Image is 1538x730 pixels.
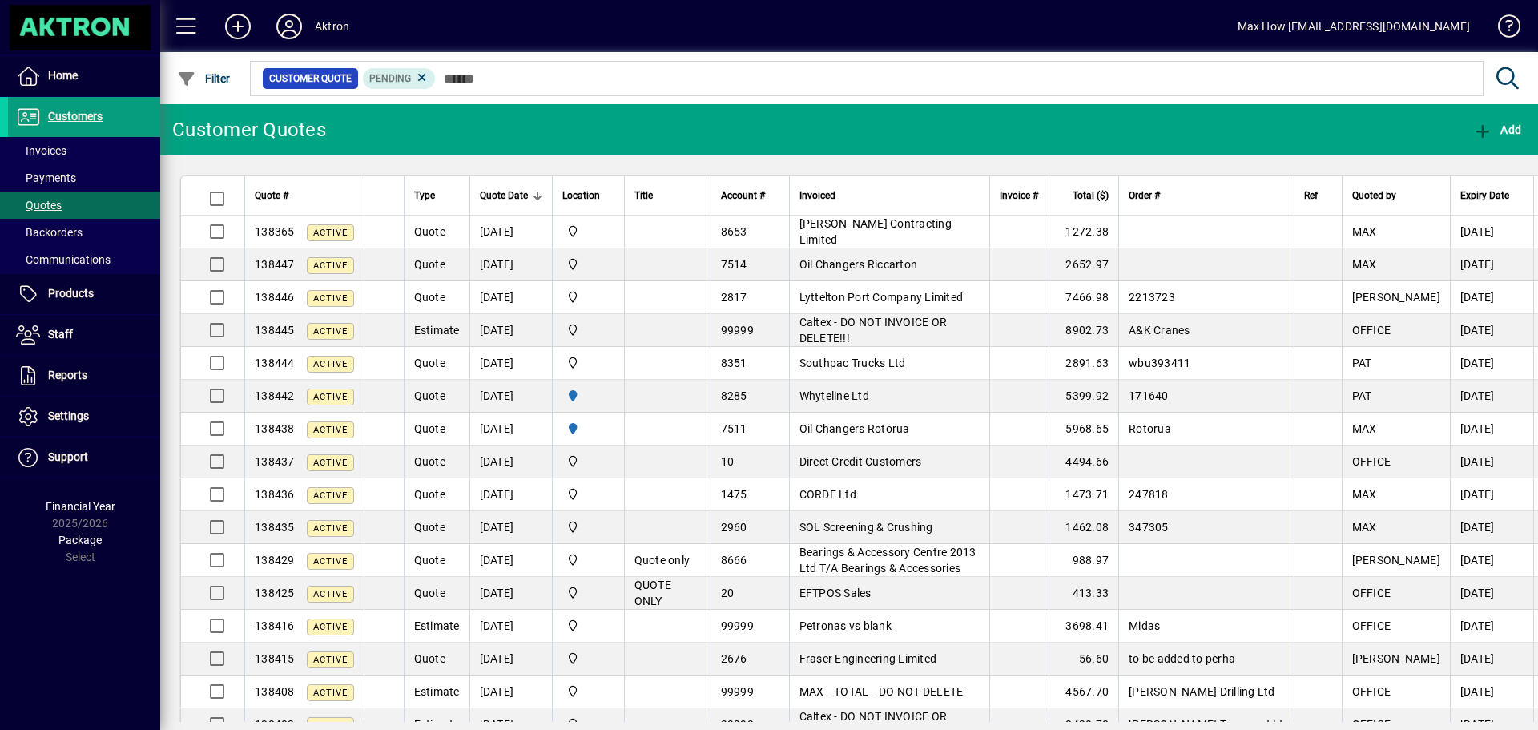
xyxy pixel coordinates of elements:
span: Quote [414,652,445,665]
span: Active [313,228,348,238]
span: MAX [1352,488,1377,501]
td: 4494.66 [1049,446,1118,478]
td: 7466.98 [1049,281,1118,314]
span: 2960 [721,521,747,534]
td: [DATE] [469,281,552,314]
span: Support [48,450,88,463]
span: wbu393411 [1129,357,1190,369]
span: 138425 [255,587,295,599]
span: 138447 [255,258,295,271]
span: MAX [1352,521,1377,534]
span: Filter [177,72,231,85]
span: EFTPOS Sales [799,587,872,599]
a: Quotes [8,192,160,219]
span: Active [313,490,348,501]
span: Central [562,256,614,273]
span: Central [562,617,614,635]
td: [DATE] [469,248,552,281]
span: 138444 [255,357,295,369]
span: SOL Screening & Crushing [799,521,933,534]
td: [DATE] [1450,380,1533,413]
span: 171640 [1129,389,1169,402]
span: Central [562,453,614,470]
span: [PERSON_NAME] [1352,554,1440,567]
a: Invoices [8,137,160,164]
td: [DATE] [469,511,552,544]
span: Quote [414,455,445,468]
span: PAT [1352,389,1372,402]
div: Aktron [315,14,349,39]
span: Quote [414,521,445,534]
span: Order # [1129,187,1160,204]
button: Filter [173,64,235,93]
span: QUOTE ONLY [634,579,671,607]
span: Active [313,359,348,369]
span: Active [313,326,348,337]
td: 3698.41 [1049,610,1118,643]
span: Caltex - DO NOT INVOICE OR DELETE!!! [799,316,948,345]
td: 56.60 [1049,643,1118,676]
td: [DATE] [469,413,552,446]
span: HAMILTON [562,420,614,438]
span: Central [562,518,614,536]
td: 413.33 [1049,577,1118,610]
td: 2891.63 [1049,347,1118,380]
span: Petronas vs blank [799,619,892,632]
span: to be added to perha [1129,652,1235,665]
span: Invoiced [799,187,835,204]
button: Add [1469,115,1525,144]
td: [DATE] [469,216,552,248]
span: OFFICE [1352,324,1391,337]
div: Title [634,187,701,204]
td: [DATE] [1450,347,1533,380]
a: Support [8,438,160,478]
span: 7511 [721,422,747,435]
span: Central [562,486,614,503]
a: Settings [8,397,160,437]
span: HAMILTON [562,387,614,405]
div: Expiry Date [1460,187,1524,204]
td: [DATE] [469,314,552,347]
span: Reports [48,369,87,381]
span: Quote only [634,554,690,567]
span: 99999 [721,324,754,337]
span: Central [562,223,614,240]
span: Home [48,69,78,82]
span: CORDE Ltd [799,488,856,501]
a: Knowledge Base [1486,3,1518,55]
div: Location [562,187,614,204]
span: Midas [1129,619,1160,632]
span: 138408 [255,685,295,698]
td: 1272.38 [1049,216,1118,248]
span: Package [58,534,102,546]
span: 2213723 [1129,291,1175,304]
span: OFFICE [1352,619,1391,632]
span: Active [313,392,348,402]
td: [DATE] [1450,610,1533,643]
span: Ref [1304,187,1318,204]
td: [DATE] [1450,676,1533,708]
td: 5399.92 [1049,380,1118,413]
span: Active [313,655,348,665]
span: Rotorua [1129,422,1171,435]
span: Central [562,650,614,667]
span: Estimate [414,685,460,698]
a: Reports [8,356,160,396]
td: [DATE] [469,446,552,478]
span: OFFICE [1352,587,1391,599]
span: Financial Year [46,500,115,513]
span: MAX [1352,422,1377,435]
td: [DATE] [469,577,552,610]
span: 8666 [721,554,747,567]
td: [DATE] [1450,577,1533,610]
span: 1475 [721,488,747,501]
a: Home [8,56,160,96]
span: [PERSON_NAME] Contracting Limited [799,217,952,246]
span: Account # [721,187,765,204]
div: Order # [1129,187,1284,204]
div: Account # [721,187,779,204]
td: 4567.70 [1049,676,1118,708]
span: Active [313,589,348,599]
a: Backorders [8,219,160,246]
span: Central [562,288,614,306]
